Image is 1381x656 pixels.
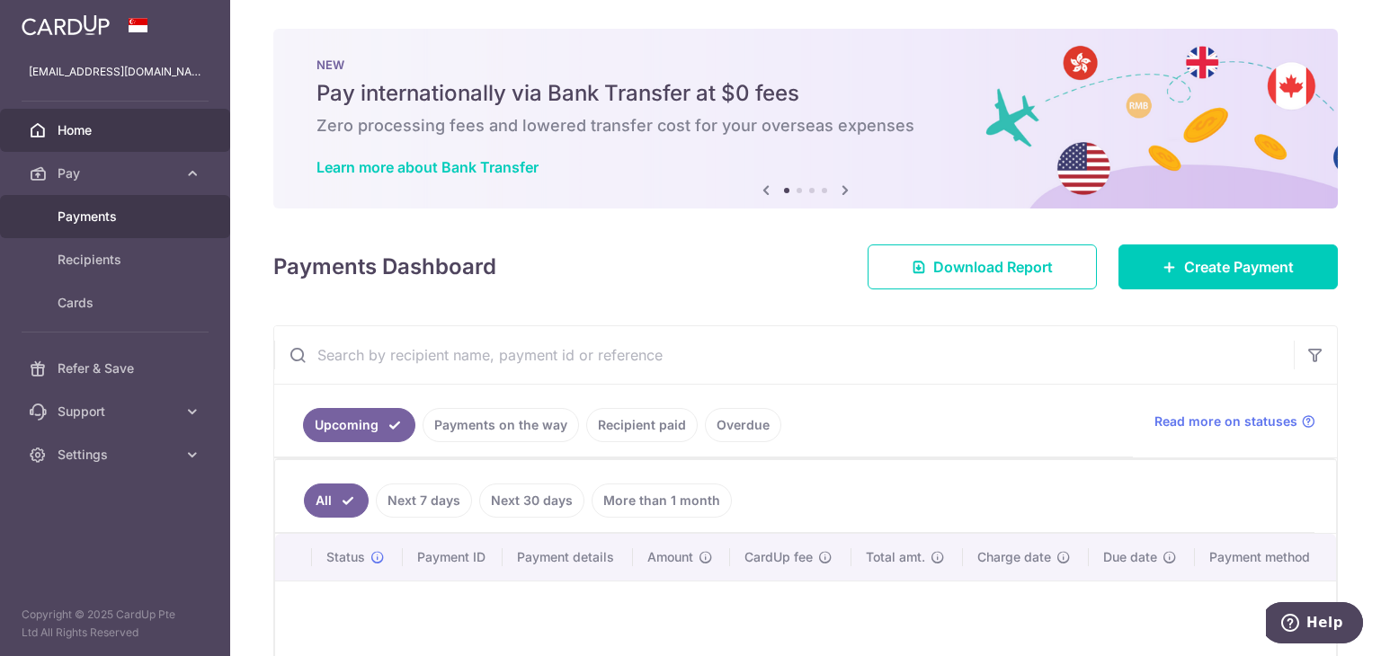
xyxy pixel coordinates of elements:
p: NEW [316,58,1295,72]
span: Recipients [58,251,176,269]
th: Payment ID [403,534,503,581]
a: More than 1 month [592,483,732,518]
th: Payment method [1195,534,1336,581]
a: Recipient paid [586,408,698,442]
h5: Pay internationally via Bank Transfer at $0 fees [316,79,1295,108]
iframe: Opens a widget where you can find more information [1266,602,1363,647]
a: All [304,483,369,518]
th: Payment details [503,534,633,581]
span: Help [40,13,77,29]
a: Next 30 days [479,483,584,518]
span: Home [58,121,176,139]
p: [EMAIL_ADDRESS][DOMAIN_NAME] [29,63,201,81]
span: Read more on statuses [1154,412,1297,430]
a: Create Payment [1118,244,1338,289]
span: Total amt. [866,548,925,566]
span: Create Payment [1184,256,1294,278]
span: Status [326,548,365,566]
h4: Payments Dashboard [273,251,496,283]
a: Upcoming [303,408,415,442]
a: Payments on the way [423,408,579,442]
input: Search by recipient name, payment id or reference [274,326,1294,384]
span: Download Report [933,256,1053,278]
a: Overdue [705,408,781,442]
h6: Zero processing fees and lowered transfer cost for your overseas expenses [316,115,1295,137]
span: Due date [1103,548,1157,566]
span: Amount [647,548,693,566]
span: CardUp fee [744,548,813,566]
img: Bank transfer banner [273,29,1338,208]
a: Read more on statuses [1154,412,1315,430]
span: Refer & Save [58,359,176,377]
span: Settings [58,446,176,464]
img: CardUp [22,14,110,36]
span: Payments [58,208,176,226]
span: Support [58,403,176,421]
span: Charge date [977,548,1051,566]
a: Download Report [868,244,1097,289]
a: Learn more about Bank Transfer [316,158,539,176]
a: Next 7 days [376,483,472,518]
span: Cards [58,294,176,312]
span: Pay [58,164,176,182]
